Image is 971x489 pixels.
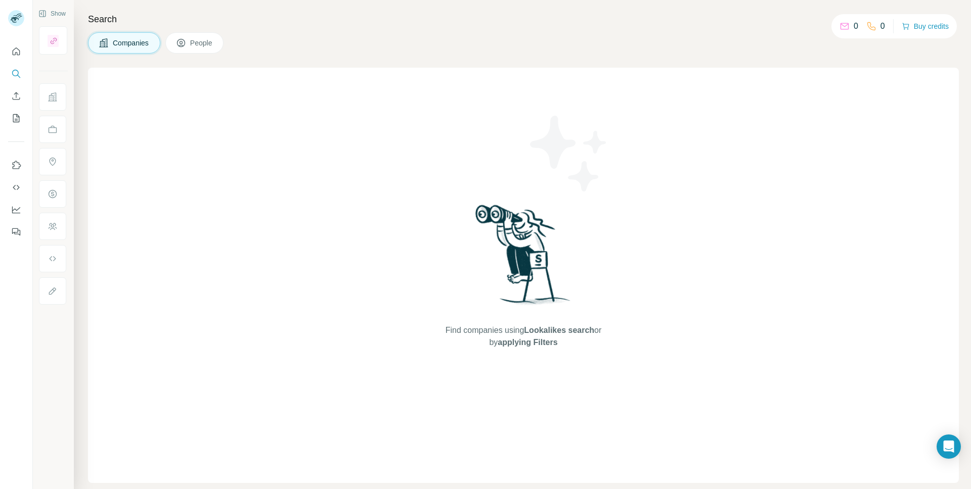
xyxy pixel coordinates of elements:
[88,12,959,26] h4: Search
[8,87,24,105] button: Enrich CSV
[190,38,213,48] span: People
[937,434,961,459] div: Open Intercom Messenger
[8,42,24,61] button: Quick start
[880,20,885,32] p: 0
[113,38,150,48] span: Companies
[8,178,24,197] button: Use Surfe API
[523,108,614,199] img: Surfe Illustration - Stars
[498,338,557,347] span: applying Filters
[471,202,576,315] img: Surfe Illustration - Woman searching with binoculars
[443,324,604,349] span: Find companies using or by
[902,19,949,33] button: Buy credits
[854,20,858,32] p: 0
[8,156,24,174] button: Use Surfe on LinkedIn
[524,326,594,334] span: Lookalikes search
[8,223,24,241] button: Feedback
[8,201,24,219] button: Dashboard
[31,6,73,21] button: Show
[8,109,24,127] button: My lists
[8,65,24,83] button: Search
